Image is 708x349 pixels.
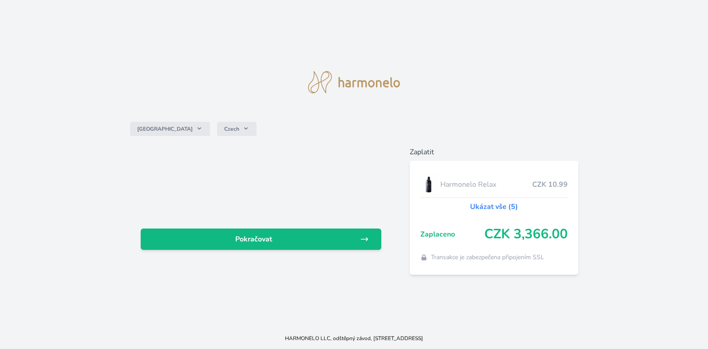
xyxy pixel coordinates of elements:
[141,229,381,250] a: Pokračovat
[532,179,568,190] span: CZK 10.99
[130,122,210,136] button: [GEOGRAPHIC_DATA]
[484,226,568,242] span: CZK 3,366.00
[440,179,532,190] span: Harmonelo Relax
[148,234,360,245] span: Pokračovat
[217,122,257,136] button: Czech
[308,71,400,93] img: logo.svg
[431,253,544,262] span: Transakce je zabezpečena připojením SSL
[420,229,484,240] span: Zaplaceno
[410,147,578,157] h6: Zaplatit
[420,173,437,196] img: CLEAN_RELAX_se_stinem_x-lo.jpg
[137,125,193,132] span: [GEOGRAPHIC_DATA]
[470,201,518,212] a: Ukázat vše (5)
[224,125,239,132] span: Czech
